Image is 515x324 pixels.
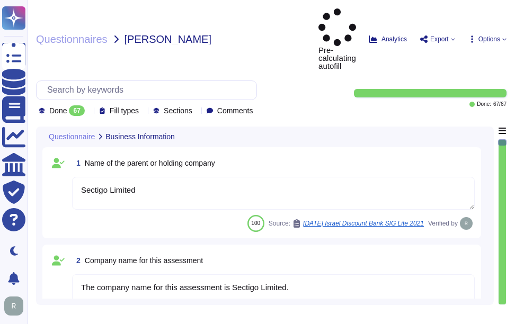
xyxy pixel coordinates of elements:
span: Pre-calculating autofill [318,8,356,70]
span: 67 / 67 [493,102,507,107]
span: Sections [164,107,192,114]
span: Questionnaire [49,133,95,140]
span: 100 [251,220,260,226]
span: Name of the parent or holding company [85,159,215,167]
span: Business Information [105,133,175,140]
span: Company name for this assessment [85,256,203,265]
div: 67 [69,105,84,116]
textarea: Sectigo Limited [72,177,475,210]
button: user [2,294,31,318]
span: [PERSON_NAME] [125,34,211,44]
button: Analytics [369,35,407,43]
span: Questionnaires [36,34,108,44]
span: Analytics [381,36,407,42]
span: Export [430,36,449,42]
span: Source: [269,219,424,228]
img: user [4,296,23,316]
img: user [460,217,473,230]
span: [DATE] Israel Discount Bank SIG Lite 2021 [303,220,424,227]
span: 1 [72,159,81,167]
span: Done: [477,102,491,107]
span: 2 [72,257,81,264]
textarea: The company name for this assessment is Sectigo Limited. [72,274,475,307]
input: Search by keywords [42,81,256,100]
span: Comments [217,107,253,114]
span: Verified by [428,220,458,227]
span: Options [478,36,500,42]
span: Done [49,107,67,114]
span: Fill types [110,107,139,114]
